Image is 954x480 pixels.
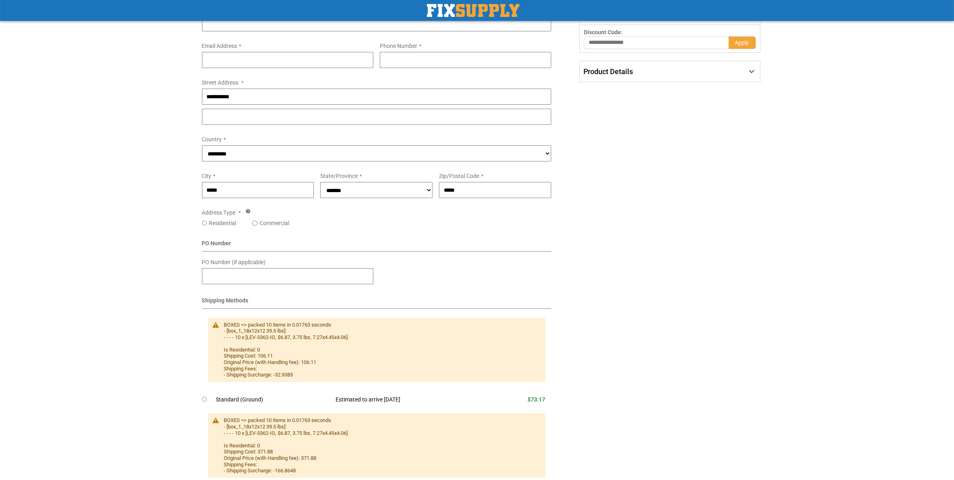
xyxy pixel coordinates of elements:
span: Product Details [583,67,633,76]
span: Phone Number [380,43,417,49]
button: Apply [729,36,756,49]
span: Zip/Postal Code [439,173,479,179]
div: BOXES => packed 10 items in 0.01763 seconds - [box_1_18x12x12 39.5 lbs]: - - - - 10 x [LEV-5362-I... [224,417,538,474]
a: store logo [427,4,519,17]
div: PO Number [202,239,552,252]
div: BOXES => packed 10 items in 0.01763 seconds - [box_1_18x12x12 39.5 lbs]: - - - - 10 x [LEV-5362-I... [224,322,538,378]
td: Standard (Ground) [216,391,330,408]
span: PO Number (if applicable) [202,259,266,265]
label: Residential [209,219,236,227]
span: Country [202,136,222,143]
td: Estimated to arrive [DATE] [330,391,485,408]
span: $73.17 [527,396,545,403]
span: Discount Code: [584,29,622,35]
span: City [202,173,212,179]
span: State/Province [320,173,358,179]
img: Fix Industrial Supply [427,4,519,17]
span: Street Address [202,79,239,86]
span: Apply [735,39,749,46]
label: Commercial [260,219,289,227]
div: Shipping Methods [202,296,552,309]
span: Email Address [202,43,237,49]
span: Address Type [202,209,236,216]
